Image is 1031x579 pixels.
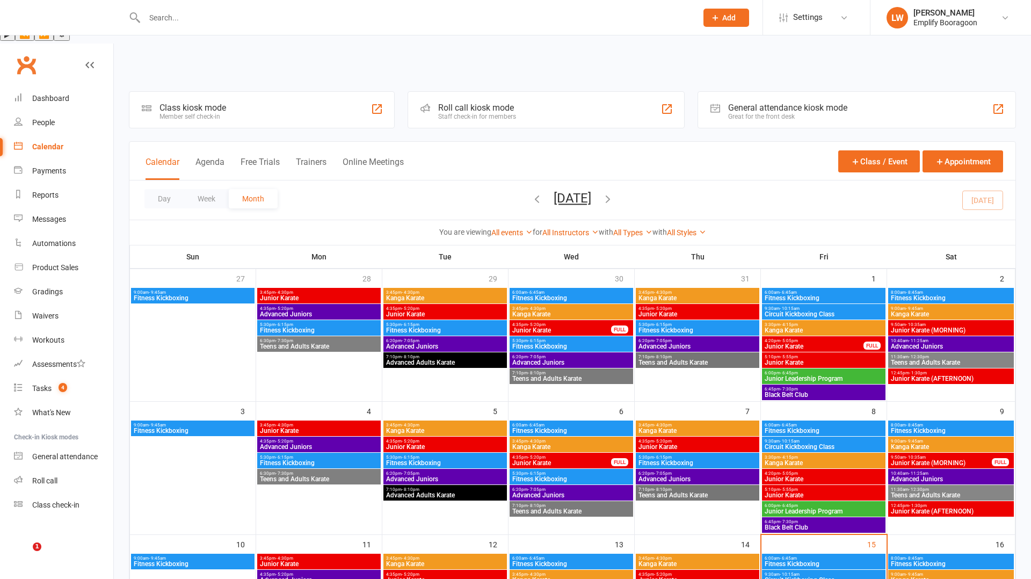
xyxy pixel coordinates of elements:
[890,503,1012,508] span: 12:45pm
[528,455,546,460] span: - 5:20pm
[146,157,179,180] button: Calendar
[638,428,757,434] span: Kanga Karate
[890,306,1012,311] span: 9:00am
[402,290,419,295] span: - 4:30pm
[906,290,923,295] span: - 8:45am
[764,306,883,311] span: 9:30am
[259,428,379,434] span: Junior Karate
[367,402,382,419] div: 4
[32,312,59,320] div: Waivers
[259,460,379,466] span: Fitness Kickboxing
[890,460,992,466] span: Junior Karate (MORNING)
[14,231,113,256] a: Automations
[890,295,1012,301] span: Fitness Kickboxing
[638,460,757,466] span: Fitness Kickboxing
[491,228,533,237] a: All events
[259,306,379,311] span: 4:35pm
[890,359,1012,366] span: Teens and Adults Karate
[32,118,55,127] div: People
[764,524,883,531] span: Black Belt Club
[667,228,706,237] a: All Styles
[764,508,883,515] span: Junior Leadership Program
[906,423,923,428] span: - 8:45am
[133,423,252,428] span: 9:00am
[909,503,927,508] span: - 1:30pm
[780,439,800,444] span: - 10:15am
[528,439,546,444] span: - 4:30pm
[275,439,293,444] span: - 5:20pm
[59,383,67,392] span: 4
[509,245,635,268] th: Wed
[613,228,652,237] a: All Types
[14,328,113,352] a: Workouts
[32,191,59,199] div: Reports
[512,311,631,317] span: Kanga Karate
[402,322,419,327] span: - 6:15pm
[32,167,66,175] div: Payments
[528,487,546,492] span: - 7:05pm
[764,327,883,334] span: Kanga Karate
[528,306,546,311] span: - 4:30pm
[386,322,505,327] span: 5:30pm
[615,269,634,287] div: 30
[512,343,631,350] span: Fitness Kickboxing
[512,460,612,466] span: Junior Karate
[764,487,883,492] span: 5:10pm
[259,295,379,301] span: Junior Karate
[259,322,379,327] span: 5:30pm
[890,311,1012,317] span: Kanga Karate
[654,487,672,492] span: - 8:10pm
[764,371,883,375] span: 6:00pm
[890,338,1012,343] span: 10:40am
[386,311,505,317] span: Junior Karate
[184,189,229,208] button: Week
[386,423,505,428] span: 3:45pm
[638,295,757,301] span: Kanga Karate
[489,269,508,287] div: 29
[512,322,612,327] span: 4:35pm
[528,338,546,343] span: - 6:15pm
[890,322,1012,327] span: 9:50am
[386,343,505,350] span: Advanced Juniors
[872,402,887,419] div: 8
[275,471,293,476] span: - 7:30pm
[764,519,883,524] span: 6:45pm
[14,111,113,135] a: People
[872,269,887,287] div: 1
[913,18,977,27] div: Emplify Booragoon
[512,423,631,428] span: 6:00am
[32,215,66,223] div: Messages
[780,487,798,492] span: - 5:55pm
[259,327,379,334] span: Fitness Kickboxing
[32,476,57,485] div: Roll call
[32,239,76,248] div: Automations
[259,476,379,482] span: Teens and Adults Karate
[793,5,823,30] span: Settings
[14,469,113,493] a: Roll call
[764,359,883,366] span: Junior Karate
[764,423,883,428] span: 6:00am
[386,338,505,343] span: 6:20pm
[764,471,883,476] span: 4:20pm
[386,354,505,359] span: 7:10pm
[512,471,631,476] span: 5:30pm
[764,354,883,359] span: 5:10pm
[32,501,79,509] div: Class check-in
[527,290,544,295] span: - 6:45am
[14,445,113,469] a: General attendance kiosk mode
[493,402,508,419] div: 5
[887,245,1015,268] th: Sat
[159,113,226,120] div: Member self check-in
[638,327,757,334] span: Fitness Kickboxing
[652,228,667,236] strong: with
[259,338,379,343] span: 6:30pm
[780,471,798,476] span: - 5:05pm
[14,280,113,304] a: Gradings
[438,103,516,113] div: Roll call kiosk mode
[764,392,883,398] span: Black Belt Club
[654,290,672,295] span: - 4:30pm
[890,439,1012,444] span: 9:00am
[638,338,757,343] span: 6:20pm
[386,487,505,492] span: 7:10pm
[638,423,757,428] span: 3:45pm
